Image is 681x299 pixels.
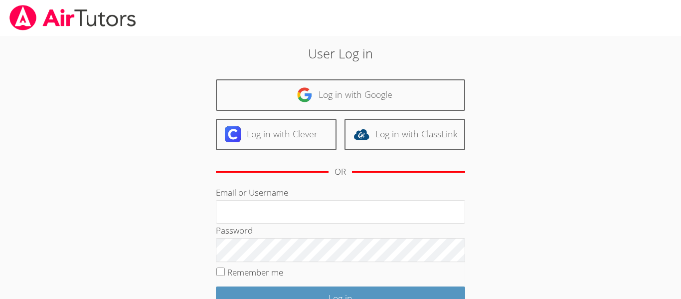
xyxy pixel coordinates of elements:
label: Remember me [227,267,283,278]
label: Email or Username [216,187,288,198]
a: Log in with ClassLink [344,119,465,150]
img: google-logo-50288ca7cdecda66e5e0955fdab243c47b7ad437acaf1139b6f446037453330a.svg [297,87,313,103]
label: Password [216,225,253,236]
h2: User Log in [157,44,524,63]
img: classlink-logo-d6bb404cc1216ec64c9a2012d9dc4662098be43eaf13dc465df04b49fa7ab582.svg [353,126,369,142]
a: Log in with Clever [216,119,337,150]
div: OR [335,165,346,179]
img: clever-logo-6eab21bc6e7a338710f1a6ff85c0baf02591cd810cc4098c63d3a4b26e2feb20.svg [225,126,241,142]
img: airtutors_banner-c4298cdbf04f3fff15de1276eac7730deb9818008684d7c2e4769d2f7ddbe033.png [8,5,137,30]
a: Log in with Google [216,79,465,111]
